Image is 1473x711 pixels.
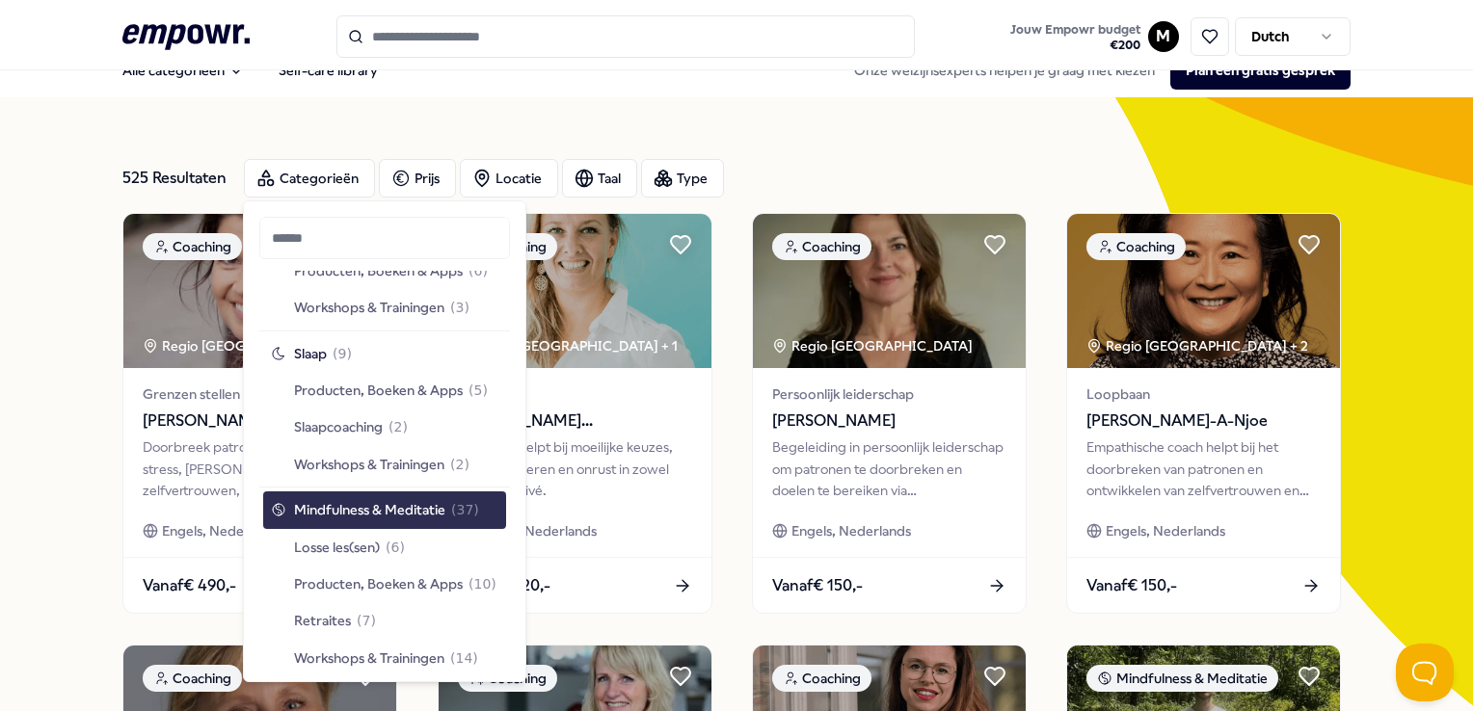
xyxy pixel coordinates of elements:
[1086,436,1321,501] div: Empathische coach helpt bij het doorbreken van patronen en ontwikkelen van zelfvertrouwen en inne...
[107,51,259,90] button: Alle categorieën
[294,297,444,318] span: Workshops & Trainingen
[641,159,724,197] button: Type
[450,454,469,475] span: ( 2 )
[379,159,456,197] button: Prijs
[336,15,915,58] input: Search for products, categories or subcategories
[1066,213,1341,614] a: package imageCoachingRegio [GEOGRAPHIC_DATA] + 2Loopbaan[PERSON_NAME]-A-NjoeEmpathische coach hel...
[388,416,408,437] span: ( 2 )
[1010,22,1140,38] span: Jouw Empowr budget
[1086,335,1308,356] div: Regio [GEOGRAPHIC_DATA] + 2
[294,416,383,437] span: Slaapcoaching
[458,335,678,356] div: Regio [GEOGRAPHIC_DATA] + 1
[1148,21,1179,52] button: M
[143,573,236,598] span: Vanaf € 490,-
[450,297,469,318] span: ( 3 )
[1067,214,1340,368] img: package image
[458,408,692,434] span: [PERSON_NAME][GEOGRAPHIC_DATA]
[439,214,711,368] img: package image
[123,214,396,368] img: package image
[1086,665,1278,692] div: Mindfulness & Meditatie
[1086,408,1321,434] span: [PERSON_NAME]-A-Njoe
[294,380,463,401] span: Producten, Boeken & Apps
[1086,573,1177,598] span: Vanaf € 150,-
[469,573,496,594] span: ( 10 )
[294,573,463,594] span: Producten, Boeken & Apps
[244,159,375,197] button: Categorieën
[772,335,976,356] div: Regio [GEOGRAPHIC_DATA]
[772,573,863,598] span: Vanaf € 150,-
[1003,16,1148,57] a: Jouw Empowr budget€200
[438,213,712,614] a: package imageCoachingRegio [GEOGRAPHIC_DATA] + 1Burn-out[PERSON_NAME][GEOGRAPHIC_DATA]Coaching he...
[162,520,281,541] span: Engels, Nederlands
[477,520,597,541] span: Engels, Nederlands
[458,436,692,501] div: Coaching helpt bij moeilijke keuzes, stress, piekeren en onrust in zowel werk als privé.
[469,380,488,401] span: ( 5 )
[259,271,510,672] div: Suggestions
[451,499,479,520] span: ( 37 )
[752,213,1027,614] a: package imageCoachingRegio [GEOGRAPHIC_DATA] Persoonlijk leiderschap[PERSON_NAME]Begeleiding in p...
[107,51,393,90] nav: Main
[772,233,871,260] div: Coaching
[1010,38,1140,53] span: € 200
[1106,520,1225,541] span: Engels, Nederlands
[143,233,242,260] div: Coaching
[143,665,242,692] div: Coaching
[294,499,445,520] span: Mindfulness & Meditatie
[460,159,558,197] button: Locatie
[772,436,1006,501] div: Begeleiding in persoonlijk leiderschap om patronen te doorbreken en doelen te bereiken via bewust...
[772,665,871,692] div: Coaching
[294,343,327,364] span: Slaap
[450,647,478,669] span: ( 14 )
[294,260,463,281] span: Producten, Boeken & Apps
[294,610,351,631] span: Retraites
[791,520,911,541] span: Engels, Nederlands
[1086,233,1186,260] div: Coaching
[143,335,346,356] div: Regio [GEOGRAPHIC_DATA]
[357,610,376,631] span: ( 7 )
[122,159,228,197] div: 525 Resultaten
[143,408,377,434] span: [PERSON_NAME]
[753,214,1026,368] img: package image
[839,51,1351,90] div: Onze welzijnsexperts helpen je graag met kiezen
[1170,51,1351,90] button: Plan een gratis gesprek
[294,537,380,558] span: Losse les(sen)
[386,537,405,558] span: ( 6 )
[143,383,377,405] span: Grenzen stellen
[772,383,1006,405] span: Persoonlijk leiderschap
[294,454,444,475] span: Workshops & Trainingen
[562,159,637,197] button: Taal
[143,436,377,501] div: Doorbreek patronen, verminder stress, [PERSON_NAME] meer zelfvertrouwen, stel krachtig je eigen g...
[469,260,488,281] span: ( 6 )
[458,383,692,405] span: Burn-out
[1086,383,1321,405] span: Loopbaan
[333,343,352,364] span: ( 9 )
[772,408,1006,434] span: [PERSON_NAME]
[294,647,444,669] span: Workshops & Trainingen
[1006,18,1144,57] button: Jouw Empowr budget€200
[1396,644,1454,701] iframe: Help Scout Beacon - Open
[122,213,397,614] a: package imageCoachingRegio [GEOGRAPHIC_DATA] Grenzen stellen[PERSON_NAME]Doorbreek patronen, verm...
[263,51,393,90] a: Self-care library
